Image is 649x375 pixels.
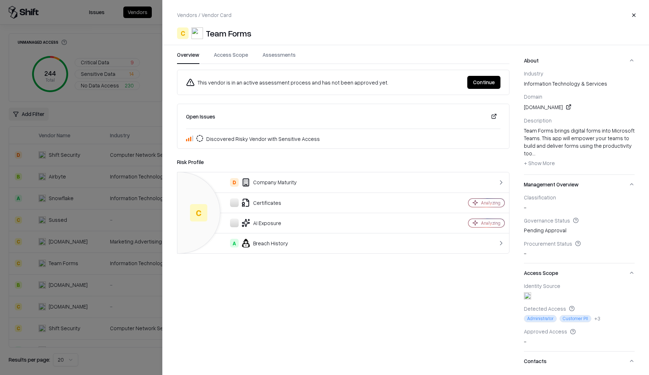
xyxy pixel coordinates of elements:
[524,70,635,174] div: About
[524,263,635,283] button: Access Scope
[524,127,635,169] div: Team Forms brings digital forms into Microsoft Teams. This app will empower your teams to build a...
[186,112,215,120] div: Open Issues
[262,51,296,64] button: Assessments
[524,328,635,345] div: -
[206,27,251,39] div: Team Forms
[206,135,320,143] span: Discovered Risky Vendor with Sensitive Access
[524,283,635,289] div: Identity Source
[177,158,509,166] div: Risk Profile
[190,204,207,221] div: C
[214,51,248,64] button: Access Scope
[524,80,635,87] span: information technology & services
[524,240,635,247] div: Procurement Status
[524,160,555,166] span: + Show More
[183,239,415,247] div: Breach History
[177,11,231,19] p: Vendors / Vendor Card
[524,103,635,111] div: [DOMAIN_NAME]
[524,194,635,211] div: -
[230,178,239,187] div: D
[183,178,415,187] div: Company Maturity
[524,217,635,234] div: Pending Approval
[594,315,600,322] button: +3
[594,315,600,322] div: + 3
[230,239,239,247] div: A
[524,194,635,263] div: Management Overview
[524,194,635,201] div: Classification
[524,305,635,312] div: Detected Access
[183,198,415,207] div: Certificates
[481,220,500,226] div: Analyzing
[524,240,635,258] div: -
[524,70,635,77] div: Industry
[524,175,635,194] button: Management Overview
[524,51,635,70] button: About
[524,117,635,124] div: Description
[177,27,189,39] div: C
[524,328,635,335] div: Approved Access
[524,217,635,224] div: Governance Status
[183,219,415,227] div: AI Exposure
[532,150,535,156] span: ...
[481,200,500,206] div: Analyzing
[524,352,635,371] button: Contacts
[524,283,635,351] div: Access Scope
[524,315,557,322] span: Administrator
[186,78,462,87] div: This vendor is in an active assessment process and has not been approved yet.
[524,93,635,100] div: Domain
[524,157,555,169] button: + Show More
[524,292,531,299] img: entra.microsoft.com
[560,315,591,322] span: Customer PII
[191,27,203,39] img: Team Forms
[177,51,199,64] button: Overview
[467,76,500,89] button: Continue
